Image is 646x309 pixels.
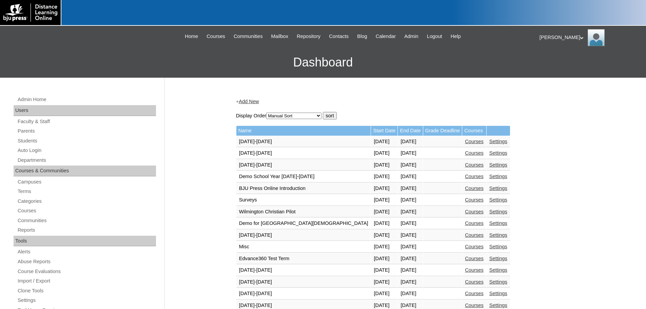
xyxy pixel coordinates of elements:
a: Course Evaluations [17,267,156,276]
a: Courses [465,232,484,238]
a: Admin Home [17,95,156,104]
td: [DATE] [398,253,423,265]
td: [DATE] [371,183,397,194]
a: Settings [489,291,507,296]
td: [DATE] [371,276,397,288]
td: [DATE] [371,230,397,241]
a: Abuse Reports [17,257,156,266]
div: + [236,98,572,105]
span: Courses [207,33,225,40]
span: Help [451,33,461,40]
a: Courses [465,256,484,261]
a: Settings [17,296,156,305]
a: Categories [17,197,156,206]
a: Blog [354,33,370,40]
td: [DATE] [371,136,397,148]
a: Courses [465,174,484,179]
a: Clone Tools [17,287,156,295]
span: Calendar [376,33,396,40]
a: Repository [293,33,324,40]
a: Communities [17,216,156,225]
a: Settings [489,232,507,238]
td: [DATE] [398,136,423,148]
td: [DATE] [398,288,423,300]
a: Courses [465,162,484,168]
a: Settings [489,139,507,144]
a: Help [447,33,464,40]
td: [DATE]-[DATE] [236,159,371,171]
td: [DATE] [371,253,397,265]
form: Display Order [236,112,572,119]
td: Name [236,126,371,136]
td: [DATE] [398,171,423,182]
a: Settings [489,162,507,168]
a: Terms [17,187,156,196]
a: Settings [489,256,507,261]
td: [DATE] [398,230,423,241]
a: Settings [489,303,507,308]
td: [DATE] [371,265,397,276]
span: Repository [297,33,320,40]
a: Add New [239,99,259,104]
td: Edvance360 Test Term [236,253,371,265]
a: Calendar [372,33,399,40]
a: Alerts [17,248,156,256]
a: Auto Login [17,146,156,155]
td: [DATE] [371,171,397,182]
td: [DATE] [371,206,397,218]
span: Admin [404,33,418,40]
a: Departments [17,156,156,165]
td: [DATE] [398,276,423,288]
span: Contacts [329,33,349,40]
img: Pam Miller / Distance Learning Online Staff [588,29,605,46]
td: BJU Press Online Introduction [236,183,371,194]
a: Students [17,137,156,145]
a: Courses [465,279,484,285]
a: Settings [489,244,507,249]
a: Faculty & Staff [17,117,156,126]
a: Settings [489,186,507,191]
a: Courses [17,207,156,215]
a: Settings [489,197,507,202]
a: Courses [465,186,484,191]
a: Courses [465,303,484,308]
a: Settings [489,209,507,214]
td: [DATE] [398,206,423,218]
td: [DATE]-[DATE] [236,288,371,300]
span: Mailbox [271,33,289,40]
td: [DATE] [371,288,397,300]
td: Misc [236,241,371,253]
a: Settings [489,150,507,156]
a: Reports [17,226,156,234]
span: Home [185,33,198,40]
td: Courses [462,126,486,136]
span: Blog [357,33,367,40]
a: Settings [489,220,507,226]
td: [DATE] [398,265,423,276]
td: [DATE] [398,148,423,159]
div: Tools [14,236,156,247]
a: Courses [465,220,484,226]
div: Users [14,105,156,116]
td: [DATE]-[DATE] [236,276,371,288]
a: Settings [489,267,507,273]
td: Wilmington Christian Pilot [236,206,371,218]
a: Admin [401,33,422,40]
td: [DATE] [398,194,423,206]
a: Settings [489,174,507,179]
td: End Date [398,126,423,136]
td: [DATE] [398,218,423,229]
td: [DATE] [398,241,423,253]
a: Import / Export [17,277,156,285]
a: Courses [465,150,484,156]
td: [DATE]-[DATE] [236,265,371,276]
img: logo-white.png [3,3,57,22]
td: Grade Deadline [423,126,462,136]
td: [DATE] [398,183,423,194]
a: Courses [465,197,484,202]
td: Demo for [GEOGRAPHIC_DATA][DEMOGRAPHIC_DATA] [236,218,371,229]
a: Settings [489,279,507,285]
a: Courses [465,209,484,214]
a: Courses [465,267,484,273]
a: Home [181,33,201,40]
